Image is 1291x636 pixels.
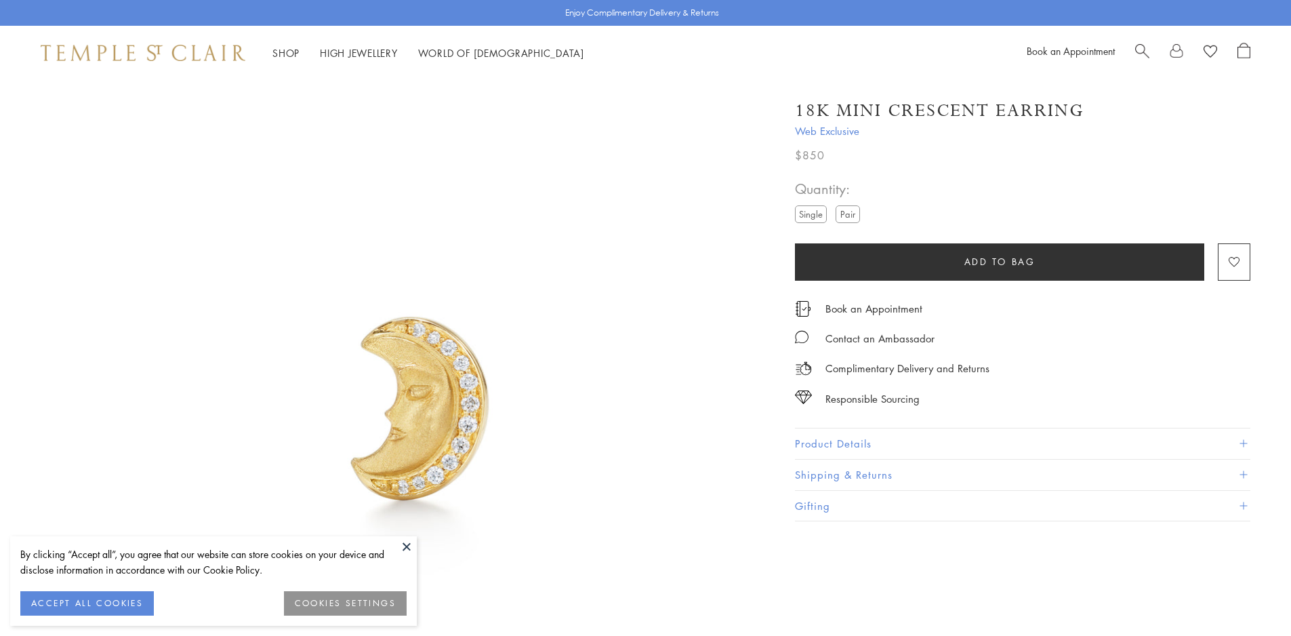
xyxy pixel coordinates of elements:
button: ACCEPT ALL COOKIES [20,591,154,616]
img: Temple St. Clair [41,45,245,61]
a: Book an Appointment [825,301,922,316]
img: MessageIcon-01_2.svg [795,330,808,344]
a: Book an Appointment [1027,44,1115,58]
span: Quantity: [795,178,865,200]
span: Add to bag [964,254,1036,269]
nav: Main navigation [272,45,584,62]
button: Gifting [795,491,1250,521]
button: COOKIES SETTINGS [284,591,407,616]
button: Product Details [795,429,1250,459]
img: icon_appointment.svg [795,301,811,317]
a: Search [1135,43,1149,63]
img: icon_sourcing.svg [795,391,812,404]
a: High JewelleryHigh Jewellery [320,46,398,60]
button: Add to bag [795,243,1204,281]
img: icon_delivery.svg [795,360,812,377]
span: Web Exclusive [795,123,1250,140]
div: Responsible Sourcing [825,391,920,408]
div: Contact an Ambassador [825,330,935,347]
a: Open Shopping Bag [1237,43,1250,63]
p: Complimentary Delivery and Returns [825,360,989,377]
h1: 18K Mini Crescent Earring [795,99,1084,123]
p: Enjoy Complimentary Delivery & Returns [565,6,719,20]
span: $850 [795,146,825,164]
div: By clicking “Accept all”, you agree that our website can store cookies on your device and disclos... [20,546,407,578]
a: View Wishlist [1204,43,1217,63]
label: Pair [836,205,860,222]
a: ShopShop [272,46,300,60]
button: Shipping & Returns [795,460,1250,490]
label: Single [795,205,827,222]
a: World of [DEMOGRAPHIC_DATA]World of [DEMOGRAPHIC_DATA] [418,46,584,60]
